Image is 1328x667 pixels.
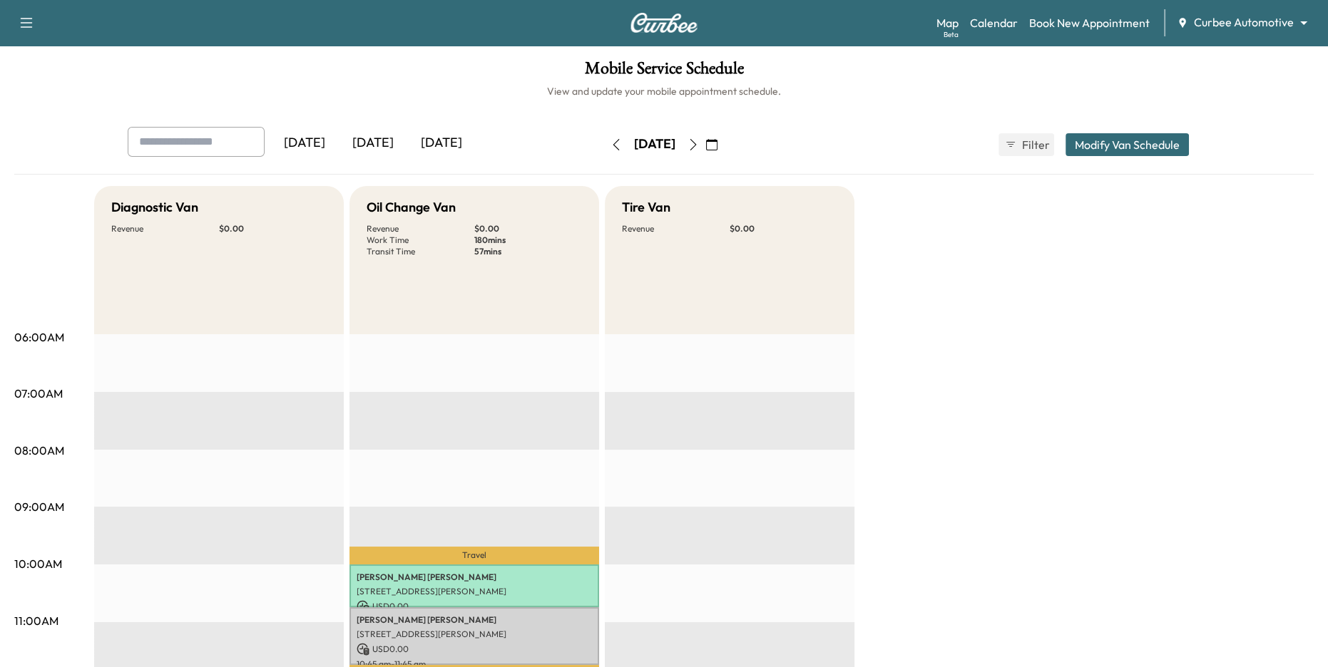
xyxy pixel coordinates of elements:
p: 07:00AM [14,385,63,402]
p: [STREET_ADDRESS][PERSON_NAME] [357,586,592,597]
h5: Tire Van [622,197,670,217]
p: Revenue [367,223,474,234]
p: 57 mins [474,246,582,257]
h6: View and update your mobile appointment schedule. [14,84,1314,98]
p: [PERSON_NAME] [PERSON_NAME] [357,572,592,583]
p: 180 mins [474,234,582,246]
p: Revenue [622,223,730,234]
h5: Diagnostic Van [111,197,198,217]
p: USD 0.00 [357,600,592,613]
div: [DATE] [407,127,476,160]
p: Revenue [111,223,219,234]
p: Travel [349,547,599,564]
img: Curbee Logo [630,13,698,33]
a: Book New Appointment [1029,14,1150,31]
div: [DATE] [339,127,407,160]
p: [PERSON_NAME] [PERSON_NAME] [357,614,592,626]
p: 08:00AM [14,442,64,459]
a: MapBeta [936,14,959,31]
p: 11:00AM [14,612,58,629]
p: 10:00AM [14,555,62,572]
p: 06:00AM [14,329,64,346]
div: [DATE] [270,127,339,160]
p: USD 0.00 [357,643,592,656]
h5: Oil Change Van [367,197,456,217]
p: Work Time [367,234,474,246]
span: Curbee Automotive [1194,14,1294,31]
p: $ 0.00 [219,223,327,234]
h1: Mobile Service Schedule [14,60,1314,84]
p: $ 0.00 [730,223,837,234]
p: Transit Time [367,246,474,257]
span: Filter [1022,136,1048,153]
a: Calendar [970,14,1018,31]
p: [STREET_ADDRESS][PERSON_NAME] [357,629,592,640]
div: Beta [944,29,959,40]
div: [DATE] [634,135,675,153]
p: $ 0.00 [474,223,582,234]
button: Filter [998,133,1054,156]
p: 09:00AM [14,498,64,515]
button: Modify Van Schedule [1066,133,1189,156]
